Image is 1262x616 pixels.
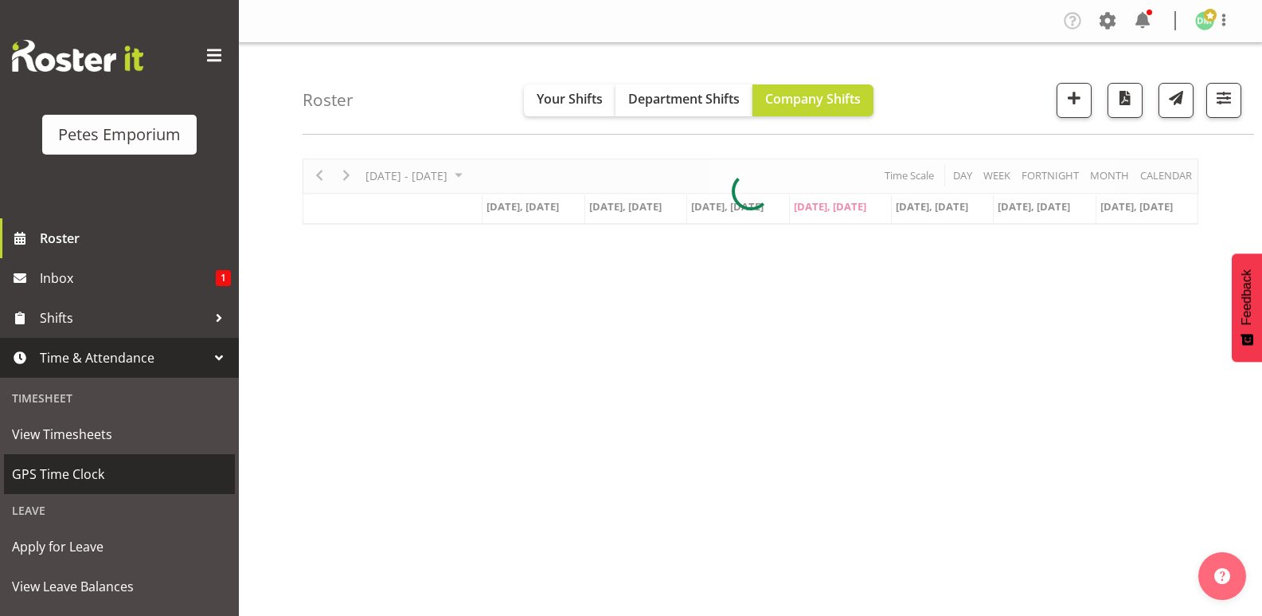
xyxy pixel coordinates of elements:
[1206,83,1241,118] button: Filter Shifts
[303,91,354,109] h4: Roster
[1158,83,1194,118] button: Send a list of all shifts for the selected filtered period to all rostered employees.
[524,84,615,116] button: Your Shifts
[40,226,231,250] span: Roster
[4,527,235,567] a: Apply for Leave
[1232,253,1262,362] button: Feedback - Show survey
[1214,568,1230,584] img: help-xxl-2.png
[4,567,235,606] a: View Leave Balances
[40,266,216,290] span: Inbox
[615,84,752,116] button: Department Shifts
[40,346,207,370] span: Time & Attendance
[12,462,227,486] span: GPS Time Clock
[1240,269,1254,325] span: Feedback
[58,123,181,147] div: Petes Emporium
[537,90,603,108] span: Your Shifts
[4,454,235,494] a: GPS Time Clock
[1057,83,1092,118] button: Add a new shift
[1195,11,1214,30] img: david-mcauley697.jpg
[12,40,143,72] img: Rosterit website logo
[12,535,227,559] span: Apply for Leave
[12,575,227,598] span: View Leave Balances
[4,414,235,454] a: View Timesheets
[40,306,207,330] span: Shifts
[4,494,235,527] div: Leave
[1108,83,1143,118] button: Download a PDF of the roster according to the set date range.
[216,270,231,286] span: 1
[752,84,873,116] button: Company Shifts
[12,422,227,446] span: View Timesheets
[765,90,861,108] span: Company Shifts
[4,382,235,414] div: Timesheet
[628,90,740,108] span: Department Shifts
